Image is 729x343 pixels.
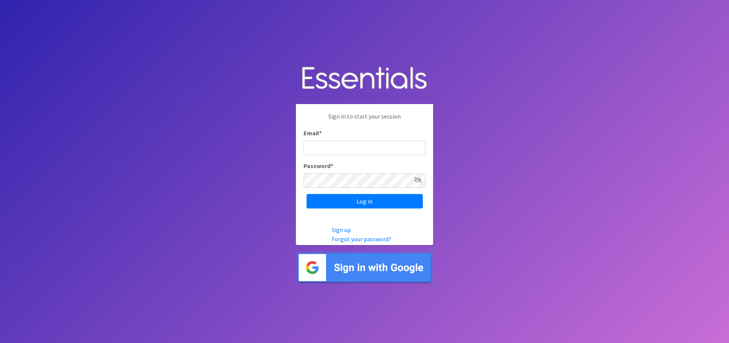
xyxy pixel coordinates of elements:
label: Password [303,161,333,170]
a: Sign up [332,226,351,234]
img: Sign in with Google [296,251,433,284]
label: Email [303,128,322,138]
a: Forgot your password? [332,235,391,243]
img: Human Essentials [296,59,433,98]
p: Sign in to start your session [303,112,426,128]
input: Log in [307,194,423,208]
abbr: required [319,129,322,137]
abbr: required [331,162,333,170]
